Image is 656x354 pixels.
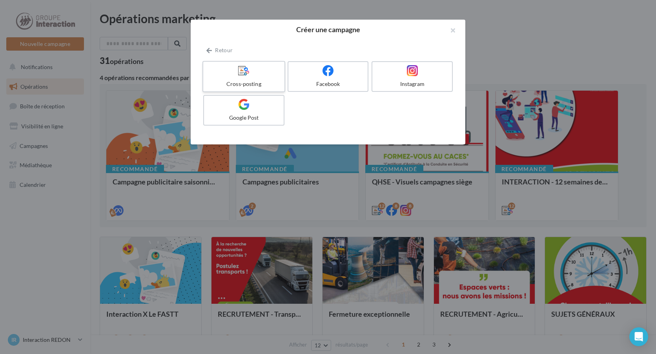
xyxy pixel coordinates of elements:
div: Facebook [292,80,365,88]
div: Open Intercom Messenger [629,327,648,346]
div: Google Post [207,114,281,122]
button: Retour [203,46,236,55]
h2: Créer une campagne [203,26,453,33]
div: Cross-posting [206,80,281,88]
div: Instagram [375,80,449,88]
